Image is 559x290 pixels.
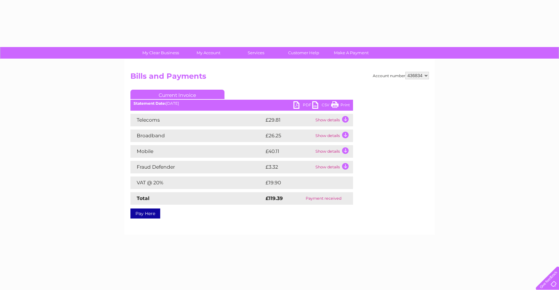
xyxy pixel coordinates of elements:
td: Broadband [130,129,264,142]
div: Account number [373,72,429,79]
td: VAT @ 20% [130,177,264,189]
td: Show details [314,114,353,126]
a: My Account [182,47,234,59]
div: [DATE] [130,101,353,106]
td: Show details [314,145,353,158]
a: PDF [293,101,312,110]
strong: £119.39 [266,195,283,201]
td: Mobile [130,145,264,158]
td: £26.25 [264,129,314,142]
a: Pay Here [130,208,160,219]
a: Make A Payment [325,47,377,59]
a: Customer Help [278,47,330,59]
td: Payment received [294,192,353,205]
b: Statement Date: [134,101,166,106]
td: Telecoms [130,114,264,126]
td: Show details [314,161,353,173]
a: CSV [312,101,331,110]
td: £19.90 [264,177,340,189]
td: £3.32 [264,161,314,173]
a: Print [331,101,350,110]
td: Show details [314,129,353,142]
a: Current Invoice [130,90,224,99]
a: Services [230,47,282,59]
td: £40.11 [264,145,314,158]
strong: Total [137,195,150,201]
h2: Bills and Payments [130,72,429,84]
a: My Clear Business [135,47,187,59]
td: Fraud Defender [130,161,264,173]
td: £29.81 [264,114,314,126]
